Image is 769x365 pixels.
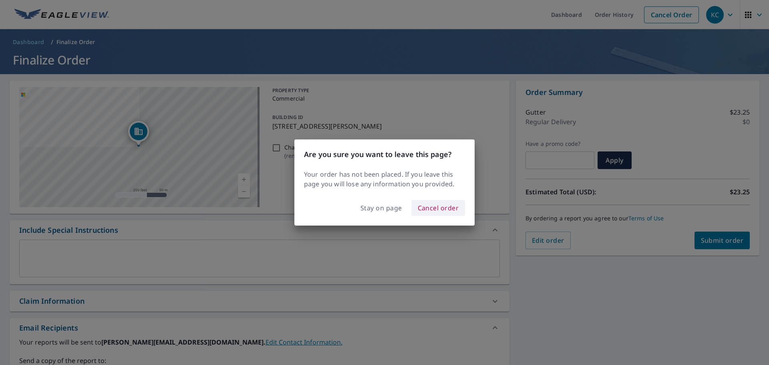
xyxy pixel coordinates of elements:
span: Stay on page [360,202,402,214]
h3: Are you sure you want to leave this page? [304,149,465,160]
button: Stay on page [354,200,408,216]
button: Cancel order [411,200,465,216]
p: Your order has not been placed. If you leave this page you will lose any information you provided. [304,169,465,189]
span: Cancel order [418,202,459,214]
